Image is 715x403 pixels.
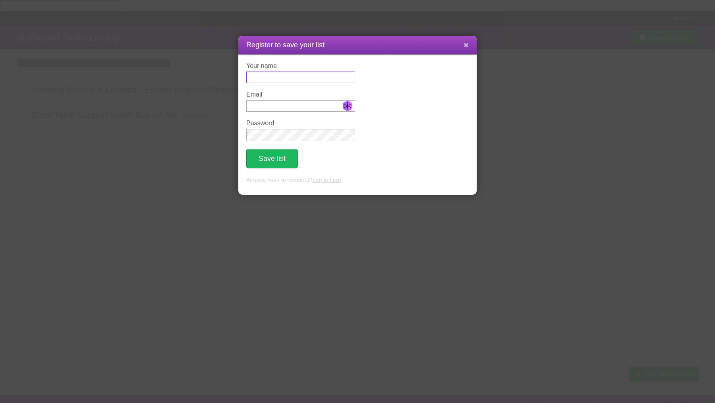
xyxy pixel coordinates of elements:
[246,149,298,168] button: Save list
[312,177,341,183] a: Log in here
[246,91,355,98] label: Email
[246,120,355,127] label: Password
[246,62,355,70] label: Your name
[246,40,469,50] h1: Register to save your list
[246,176,469,185] p: Already have an account? .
